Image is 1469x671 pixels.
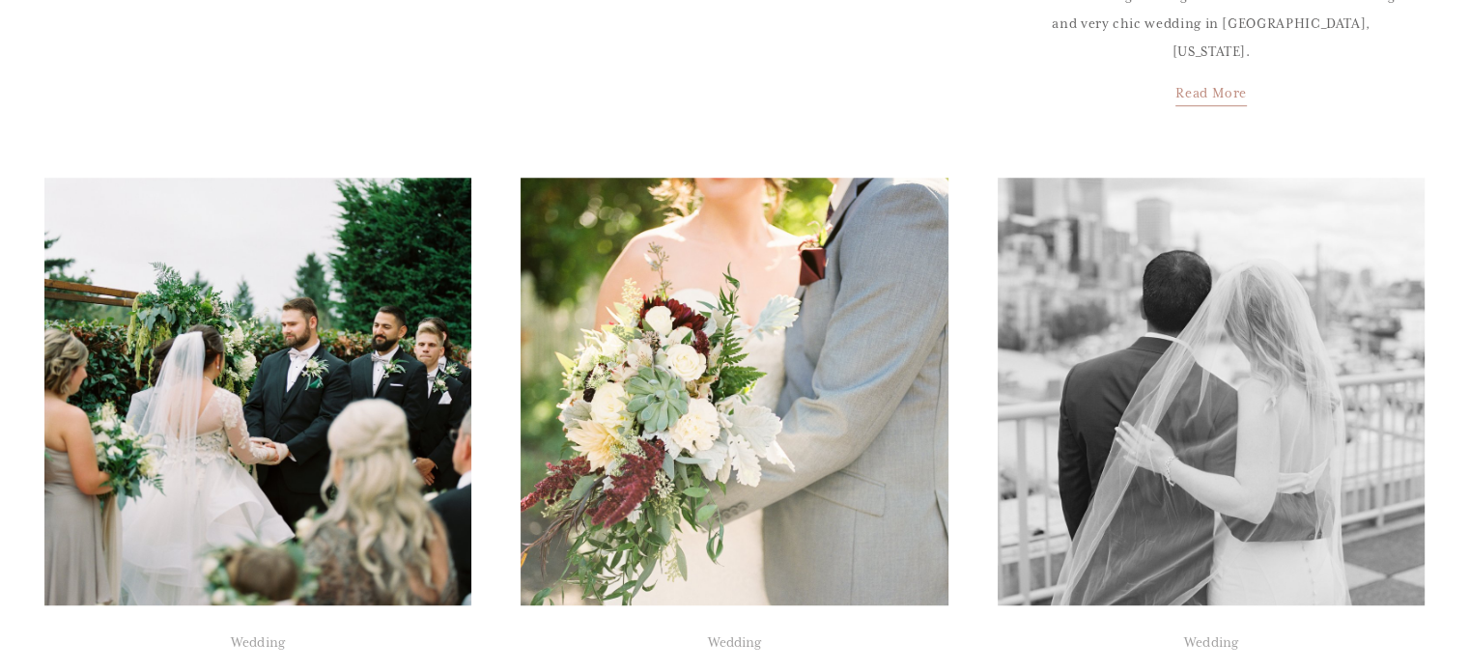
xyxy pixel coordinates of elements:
a: Wedding [707,634,761,651]
img: Tim and Darian // Spokane, WA [519,176,950,608]
img: Katelyn and Tanner // Tacoma, WA [42,176,473,608]
a: Read More [1175,66,1247,109]
a: Wedding [1184,634,1238,651]
a: Wedding [231,634,285,651]
img: Molly and Melroy // Seattle, WA [996,176,1427,608]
